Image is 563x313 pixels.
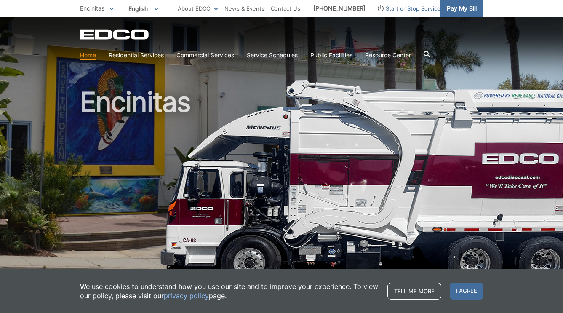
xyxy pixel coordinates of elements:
a: News & Events [224,4,264,13]
a: Home [80,51,96,60]
a: privacy policy [164,291,209,300]
p: We use cookies to understand how you use our site and to improve your experience. To view our pol... [80,282,379,300]
span: English [122,2,165,16]
span: Encinitas [80,5,104,12]
a: Tell me more [387,283,441,300]
a: Residential Services [109,51,164,60]
h1: Encinitas [80,88,483,273]
a: Resource Center [365,51,411,60]
a: Public Facilities [310,51,352,60]
a: EDCD logo. Return to the homepage. [80,29,150,40]
a: Contact Us [271,4,300,13]
a: Commercial Services [176,51,234,60]
span: Pay My Bill [447,4,477,13]
a: About EDCO [178,4,218,13]
a: Service Schedules [247,51,298,60]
